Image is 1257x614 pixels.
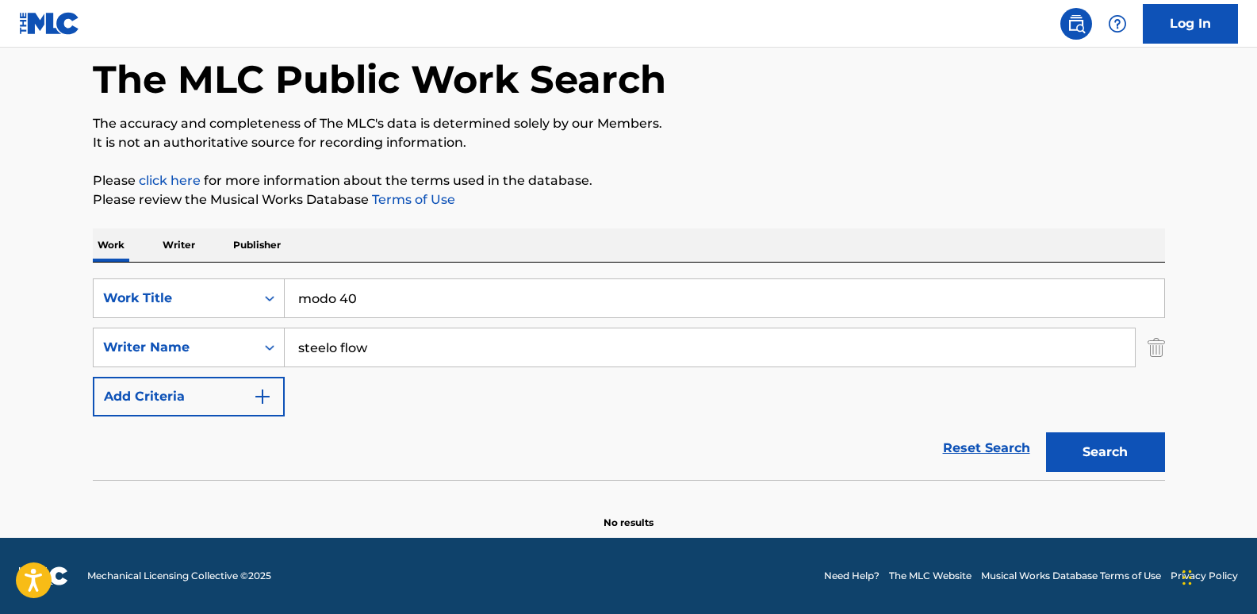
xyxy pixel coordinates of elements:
[824,569,880,583] a: Need Help?
[1108,14,1127,33] img: help
[87,569,271,583] span: Mechanical Licensing Collective © 2025
[889,569,971,583] a: The MLC Website
[1060,8,1092,40] a: Public Search
[981,569,1161,583] a: Musical Works Database Terms of Use
[1143,4,1238,44] a: Log In
[1178,538,1257,614] iframe: Chat Widget
[103,289,246,308] div: Work Title
[369,192,455,207] a: Terms of Use
[1102,8,1133,40] div: Help
[228,228,286,262] p: Publisher
[93,190,1165,209] p: Please review the Musical Works Database
[139,173,201,188] a: click here
[93,56,666,103] h1: The MLC Public Work Search
[935,431,1038,466] a: Reset Search
[93,114,1165,133] p: The accuracy and completeness of The MLC's data is determined solely by our Members.
[1148,328,1165,367] img: Delete Criterion
[93,171,1165,190] p: Please for more information about the terms used in the database.
[1182,554,1192,601] div: Drag
[103,338,246,357] div: Writer Name
[93,228,129,262] p: Work
[1067,14,1086,33] img: search
[158,228,200,262] p: Writer
[19,566,68,585] img: logo
[604,497,653,530] p: No results
[93,377,285,416] button: Add Criteria
[93,278,1165,480] form: Search Form
[253,387,272,406] img: 9d2ae6d4665cec9f34b9.svg
[1171,569,1238,583] a: Privacy Policy
[19,12,80,35] img: MLC Logo
[93,133,1165,152] p: It is not an authoritative source for recording information.
[1046,432,1165,472] button: Search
